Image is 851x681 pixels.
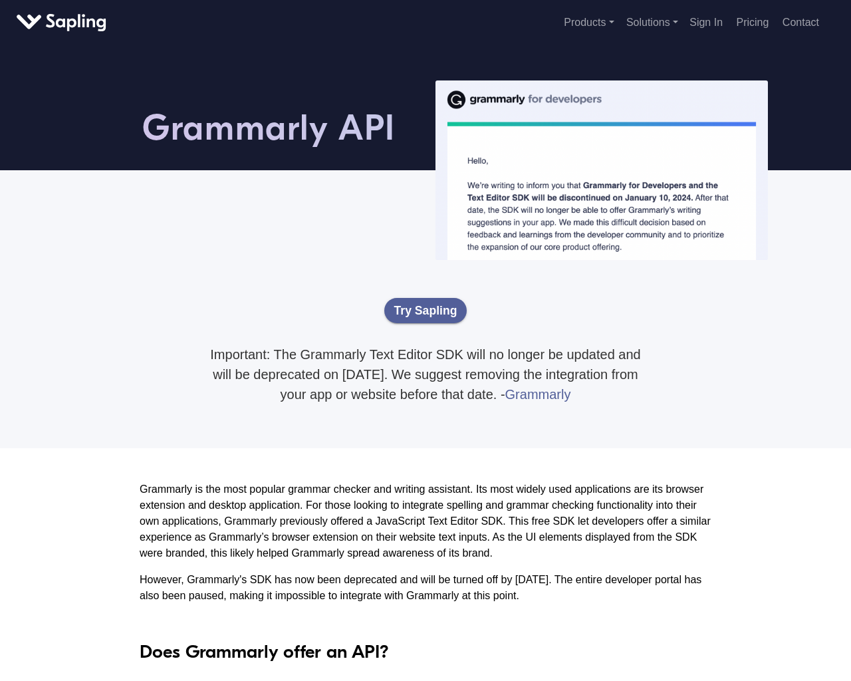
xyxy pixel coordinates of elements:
p: Grammarly is the most popular grammar checker and writing assistant. Its most widely used applica... [140,481,711,561]
p: However, Grammarly's SDK has now been deprecated and will be turned off by [DATE]. The entire dev... [140,572,711,604]
a: Sign In [684,11,728,33]
img: Grammarly SDK Deprecation Notice [435,80,768,261]
p: Important: The Grammarly Text Editor SDK will no longer be updated and will be deprecated on [DAT... [199,344,652,404]
a: Try Sapling [384,298,467,323]
a: Products [564,17,614,28]
h1: Grammarly API [142,65,396,150]
a: Grammarly [505,387,571,402]
a: Contact [777,11,824,33]
h3: Does Grammarly offer an API? [140,641,389,664]
a: Solutions [626,17,678,28]
a: Pricing [731,11,775,33]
